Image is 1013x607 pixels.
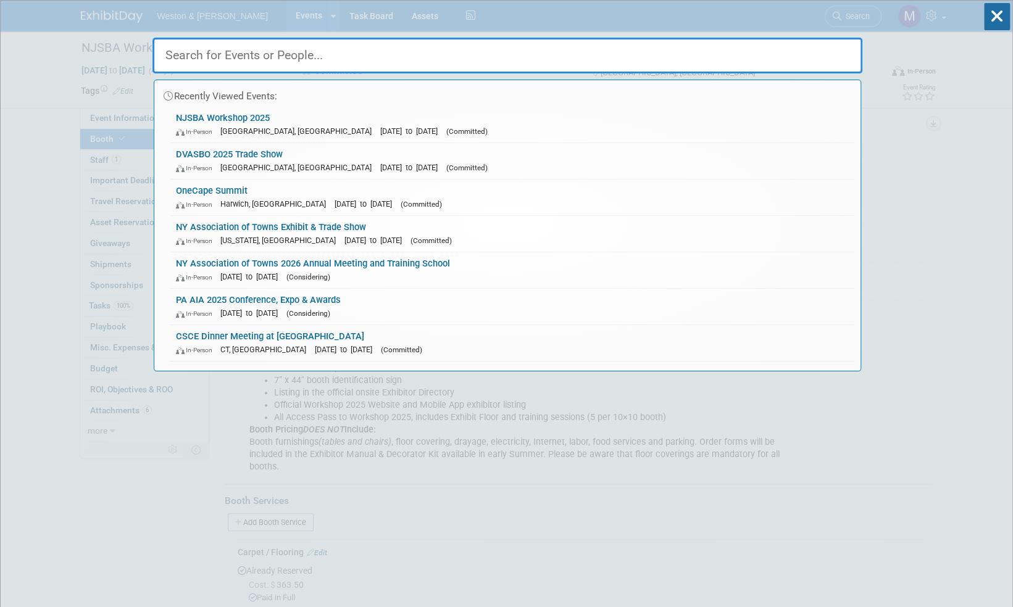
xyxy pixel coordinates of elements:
[446,163,488,172] span: (Committed)
[176,237,218,245] span: In-Person
[170,216,854,252] a: NY Association of Towns Exhibit & Trade Show In-Person [US_STATE], [GEOGRAPHIC_DATA] [DATE] to [D...
[170,289,854,324] a: PA AIA 2025 Conference, Expo & Awards In-Person [DATE] to [DATE] (Considering)
[160,80,854,107] div: Recently Viewed Events:
[170,107,854,142] a: NJSBA Workshop 2025 In-Person [GEOGRAPHIC_DATA], [GEOGRAPHIC_DATA] [DATE] to [DATE] (Committed)
[170,143,854,179] a: DVASBO 2025 Trade Show In-Person [GEOGRAPHIC_DATA], [GEOGRAPHIC_DATA] [DATE] to [DATE] (Committed)
[176,200,218,209] span: In-Person
[220,308,284,318] span: [DATE] to [DATE]
[401,200,442,209] span: (Committed)
[315,345,378,354] span: [DATE] to [DATE]
[176,310,218,318] span: In-Person
[220,163,378,172] span: [GEOGRAPHIC_DATA], [GEOGRAPHIC_DATA]
[381,345,422,354] span: (Committed)
[220,199,332,209] span: Harwich, [GEOGRAPHIC_DATA]
[380,163,444,172] span: [DATE] to [DATE]
[152,38,862,73] input: Search for Events or People...
[220,345,312,354] span: CT, [GEOGRAPHIC_DATA]
[344,236,408,245] span: [DATE] to [DATE]
[220,272,284,281] span: [DATE] to [DATE]
[176,273,218,281] span: In-Person
[170,325,854,361] a: CSCE Dinner Meeting at [GEOGRAPHIC_DATA] In-Person CT, [GEOGRAPHIC_DATA] [DATE] to [DATE] (Commit...
[176,346,218,354] span: In-Person
[176,128,218,136] span: In-Person
[335,199,398,209] span: [DATE] to [DATE]
[286,309,330,318] span: (Considering)
[411,236,452,245] span: (Committed)
[446,127,488,136] span: (Committed)
[380,126,444,136] span: [DATE] to [DATE]
[170,180,854,215] a: OneCape Summit In-Person Harwich, [GEOGRAPHIC_DATA] [DATE] to [DATE] (Committed)
[286,273,330,281] span: (Considering)
[170,252,854,288] a: NY Association of Towns 2026 Annual Meeting and Training School In-Person [DATE] to [DATE] (Consi...
[220,236,342,245] span: [US_STATE], [GEOGRAPHIC_DATA]
[220,126,378,136] span: [GEOGRAPHIC_DATA], [GEOGRAPHIC_DATA]
[176,164,218,172] span: In-Person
